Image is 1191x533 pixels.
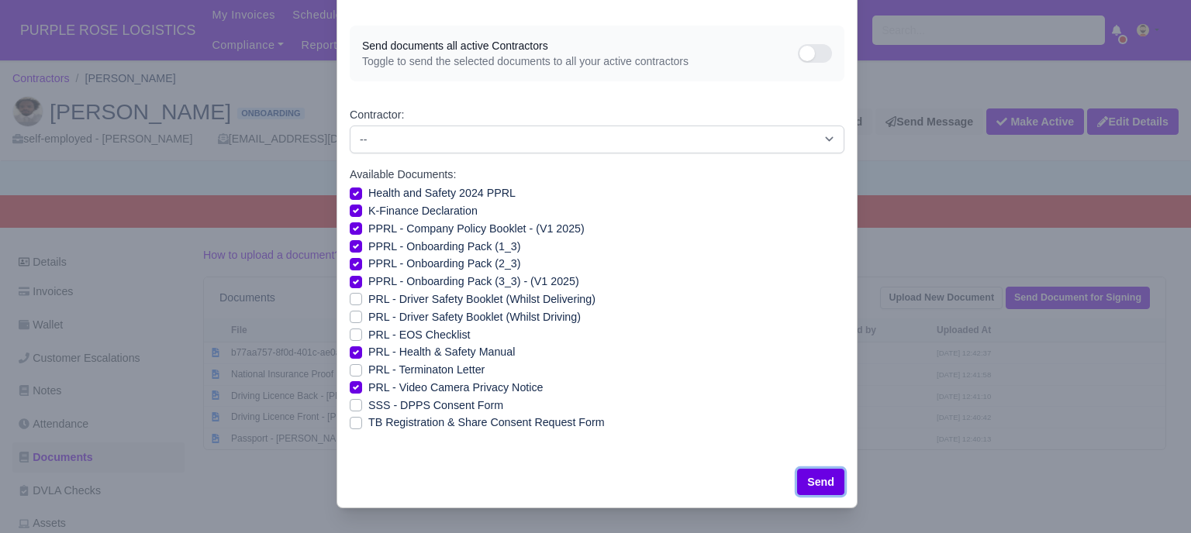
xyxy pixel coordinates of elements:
[362,38,798,53] span: Send documents all active Contractors
[368,291,595,308] label: PRL - Driver Safety Booklet (Whilst Delivering)
[368,220,585,238] label: PPRL - Company Policy Booklet - (V1 2025)
[1113,459,1191,533] iframe: Chat Widget
[350,106,404,124] label: Contractor:
[797,469,844,495] button: Send
[368,379,543,397] label: PRL - Video Camera Privacy Notice
[368,397,503,414] label: SSS - DPPS Consent Form
[368,184,516,202] label: Health and Safety 2024 PPRL
[368,202,478,220] label: K-Finance Declaration
[362,53,798,69] span: Toggle to send the selected documents to all your active contractors
[368,308,581,326] label: PRL - Driver Safety Booklet (Whilst Driving)
[368,273,579,291] label: PPRL - Onboarding Pack (3_3) - (V1 2025)
[368,326,471,344] label: PRL - EOS Checklist
[368,255,520,273] label: PPRL - Onboarding Pack (2_3)
[368,414,605,432] label: ТB Registration & Share Consent Request Form
[368,361,485,379] label: PRL - Terminaton Letter
[368,343,515,361] label: PRL - Health & Safety Manual
[368,238,520,256] label: PPRL - Onboarding Pack (1_3)
[350,166,456,184] label: Available Documents:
